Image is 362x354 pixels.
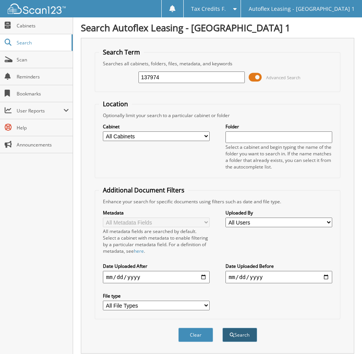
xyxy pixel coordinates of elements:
[225,263,332,269] label: Date Uploaded Before
[103,228,210,254] div: All metadata fields are searched by default. Select a cabinet with metadata to enable filtering b...
[103,209,210,216] label: Metadata
[17,124,69,131] span: Help
[99,60,336,67] div: Searches all cabinets, folders, files, metadata, and keywords
[99,198,336,205] div: Enhance your search for specific documents using filters such as date and file type.
[225,271,332,283] input: end
[17,56,69,63] span: Scan
[17,141,69,148] span: Announcements
[225,144,332,170] div: Select a cabinet and begin typing the name of the folder you want to search in. If the name match...
[323,317,362,354] iframe: Chat Widget
[99,100,132,108] legend: Location
[134,248,144,254] a: here
[17,73,69,80] span: Reminders
[8,3,66,14] img: scan123-logo-white.svg
[103,123,210,130] label: Cabinet
[99,186,188,194] legend: Additional Document Filters
[17,22,69,29] span: Cabinets
[225,123,332,130] label: Folder
[103,263,210,269] label: Date Uploaded After
[81,21,354,34] h1: Search Autoflex Leasing - [GEOGRAPHIC_DATA] 1
[99,112,336,119] div: Optionally limit your search to a particular cabinet or folder
[191,7,226,11] span: Tax Credits F.
[103,271,210,283] input: start
[222,328,257,342] button: Search
[17,90,69,97] span: Bookmarks
[17,39,68,46] span: Search
[178,328,213,342] button: Clear
[17,107,63,114] span: User Reports
[249,7,355,11] span: Autoflex Leasing - [GEOGRAPHIC_DATA] 1
[266,75,301,80] span: Advanced Search
[103,293,210,299] label: File type
[99,48,144,56] legend: Search Term
[225,209,332,216] label: Uploaded By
